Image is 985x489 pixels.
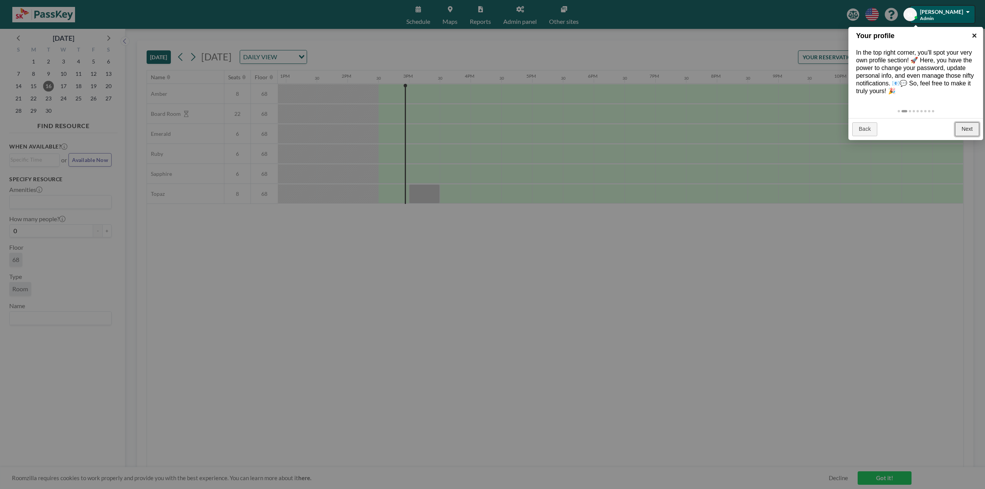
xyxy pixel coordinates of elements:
[966,27,983,44] a: ×
[852,122,877,136] a: Back
[856,31,963,41] h1: Your profile
[955,122,979,136] a: Next
[848,41,983,103] div: In the top right corner, you'll spot your very own profile section! 🚀 Here, you have the power to...
[907,11,913,18] span: SL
